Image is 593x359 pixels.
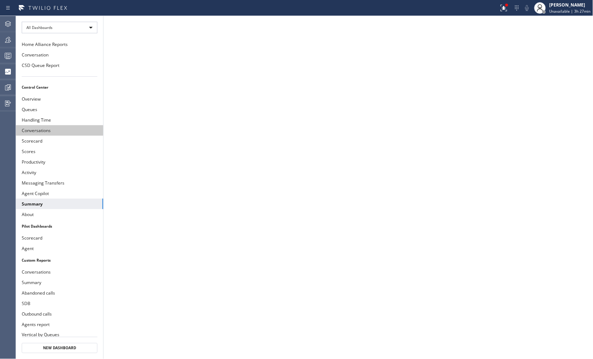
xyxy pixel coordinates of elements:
[16,39,103,50] button: Home Alliance Reports
[22,22,97,33] div: All Dashboards
[16,50,103,60] button: Conversation
[16,115,103,125] button: Handling Time
[16,330,103,340] button: Vertical by Queues
[16,157,103,167] button: Productivity
[104,16,593,359] iframe: dashboard_9f6bb337dffe
[16,188,103,199] button: Agent Copilot
[16,243,103,254] button: Agent
[16,146,103,157] button: Scores
[22,343,97,353] button: New Dashboard
[16,94,103,104] button: Overview
[16,277,103,288] button: Summary
[16,267,103,277] button: Conversations
[16,209,103,220] button: About
[16,167,103,178] button: Activity
[16,60,103,71] button: CSD Queue Report
[16,83,103,92] li: Control Center
[550,2,591,8] div: [PERSON_NAME]
[16,298,103,309] button: SDB
[16,221,103,231] li: Pilot Dashboards
[16,136,103,146] button: Scorecard
[16,178,103,188] button: Messaging Transfers
[16,288,103,298] button: Abandoned calls
[16,319,103,330] button: Agents report
[16,125,103,136] button: Conversations
[16,309,103,319] button: Outbound calls
[16,104,103,115] button: Queues
[16,233,103,243] button: Scorecard
[550,9,591,14] span: Unavailable | 3h 27min
[522,3,532,13] button: Mute
[16,199,103,209] button: Summary
[16,255,103,265] li: Custom Reports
